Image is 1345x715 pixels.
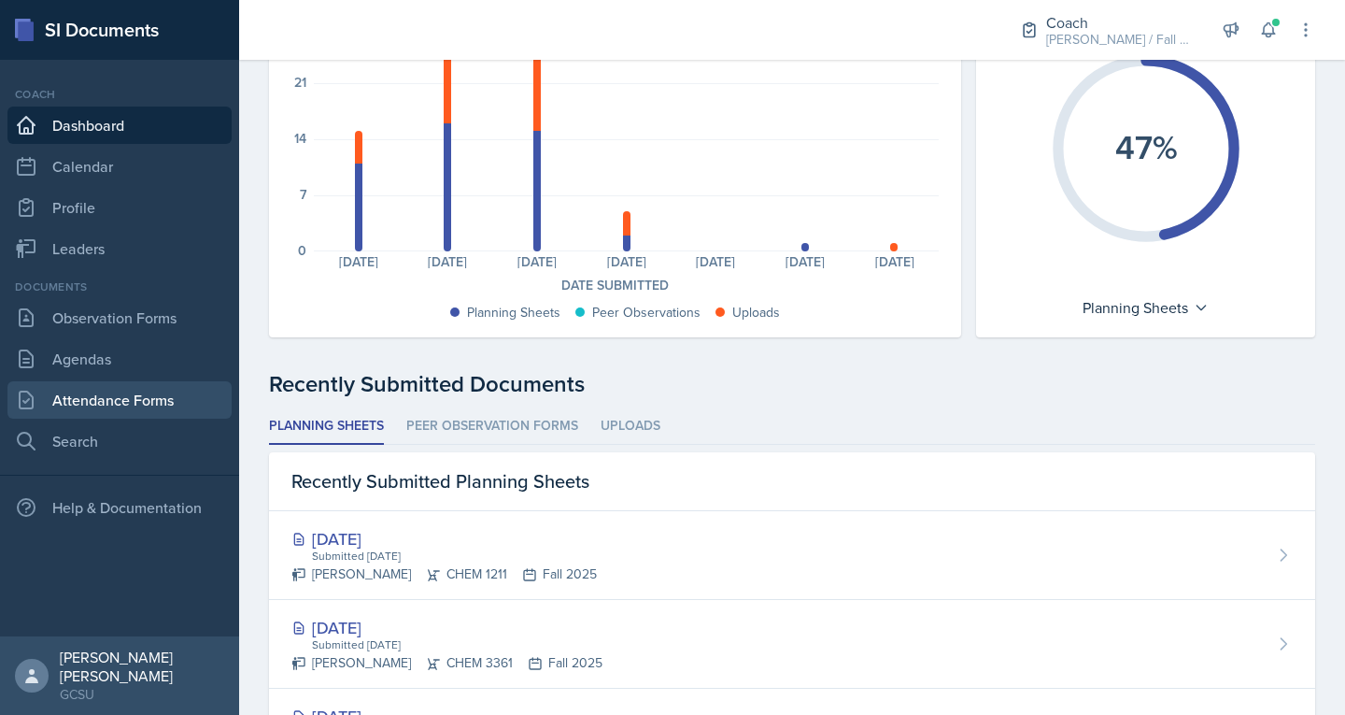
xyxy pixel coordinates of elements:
[291,653,602,673] div: [PERSON_NAME] CHEM 3361 Fall 2025
[467,303,560,322] div: Planning Sheets
[592,303,701,322] div: Peer Observations
[672,255,761,268] div: [DATE]
[298,244,306,257] div: 0
[7,86,232,103] div: Coach
[1046,11,1196,34] div: Coach
[60,648,224,685] div: [PERSON_NAME] [PERSON_NAME]
[269,600,1315,689] a: [DATE] Submitted [DATE] [PERSON_NAME]CHEM 3361Fall 2025
[294,76,306,89] div: 21
[492,255,582,268] div: [DATE]
[291,276,939,295] div: Date Submitted
[7,189,232,226] a: Profile
[291,526,597,551] div: [DATE]
[269,511,1315,600] a: [DATE] Submitted [DATE] [PERSON_NAME]CHEM 1211Fall 2025
[7,340,232,378] a: Agendas
[7,230,232,267] a: Leaders
[7,422,232,460] a: Search
[406,408,578,445] li: Peer Observation Forms
[1046,30,1196,50] div: [PERSON_NAME] / Fall 2025
[7,299,232,336] a: Observation Forms
[7,148,232,185] a: Calendar
[269,408,384,445] li: Planning Sheets
[7,381,232,419] a: Attendance Forms
[7,279,232,295] div: Documents
[7,107,232,144] a: Dashboard
[760,255,850,268] div: [DATE]
[403,255,493,268] div: [DATE]
[1114,122,1177,171] text: 47%
[732,303,780,322] div: Uploads
[269,367,1315,401] div: Recently Submitted Documents
[291,565,597,584] div: [PERSON_NAME] CHEM 1211 Fall 2025
[300,188,306,201] div: 7
[60,685,224,704] div: GCSU
[7,489,232,526] div: Help & Documentation
[310,548,597,565] div: Submitted [DATE]
[850,255,940,268] div: [DATE]
[310,636,602,653] div: Submitted [DATE]
[582,255,672,268] div: [DATE]
[294,132,306,145] div: 14
[314,255,403,268] div: [DATE]
[601,408,660,445] li: Uploads
[269,452,1315,511] div: Recently Submitted Planning Sheets
[1073,293,1218,322] div: Planning Sheets
[291,615,602,640] div: [DATE]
